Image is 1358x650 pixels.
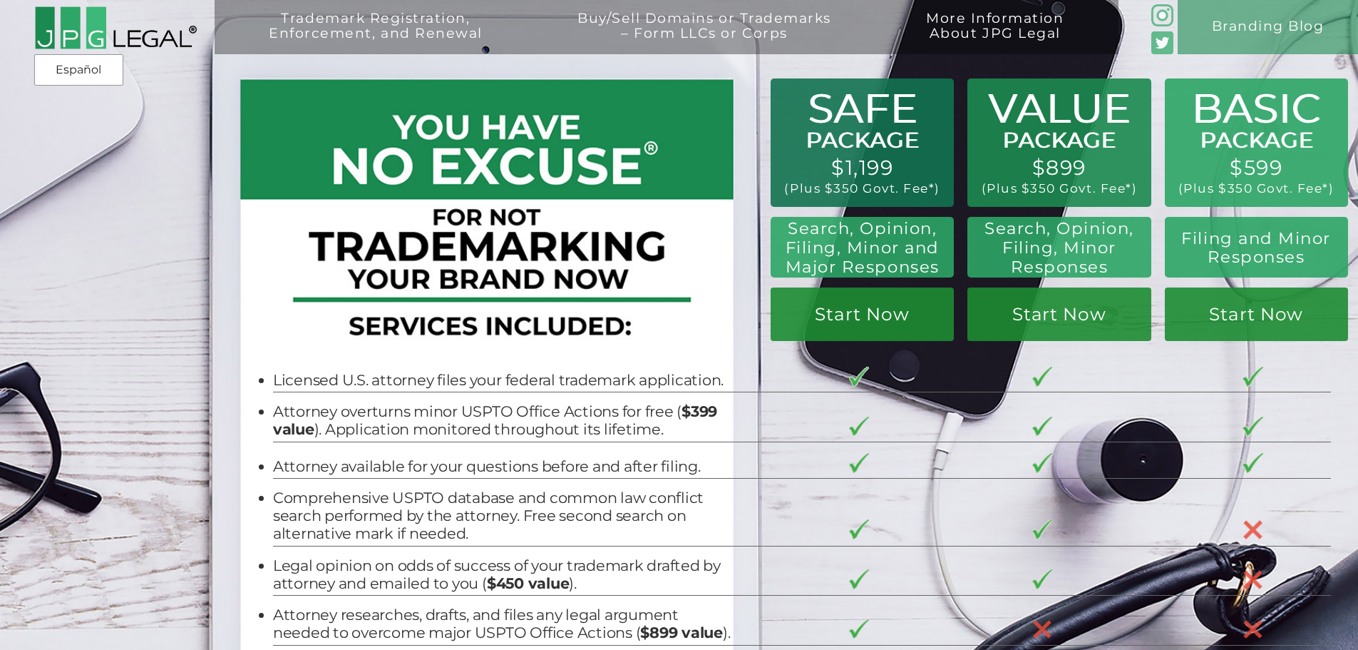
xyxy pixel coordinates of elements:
[273,402,717,438] b: $399 value
[273,557,731,593] li: Legal opinion on odds of success of your trademark drafted by attorney and emailed to you ( ).
[1243,619,1263,640] img: X-30-3.png
[228,11,523,66] a: Trademark Registration,Enforcement, and Renewal
[537,11,872,66] a: Buy/Sell Domains or Trademarks– Form LLCs or Corps
[38,57,119,83] a: Español
[1243,453,1263,473] img: checkmark-border-3.png
[849,453,870,473] img: checkmark-border-3.png
[1032,367,1053,387] img: checkmark-border-3.png
[1151,4,1174,27] img: glyph-logo_May2016-green3-90.png
[1032,569,1053,589] img: checkmark-border-3.png
[1165,288,1348,341] a: Start Now
[1243,569,1263,590] img: X-30-3.png
[771,288,954,341] a: Start Now
[273,606,731,642] li: Attorney researches, drafts, and files any legal argument needed to overcome major USPTO Office A...
[1243,417,1263,437] img: checkmark-border-3.png
[1176,229,1337,267] h2: Filing and Minor Responses
[979,219,1141,276] h2: Search, Opinion, Filing, Minor Responses
[1032,453,1053,473] img: checkmark-border-3.png
[640,624,723,641] b: $899 value
[273,458,731,476] li: Attorney available for your questions before and after filing.
[1243,519,1263,540] img: X-30-3.png
[849,519,870,539] img: checkmark-border-3.png
[779,219,946,276] h2: Search, Opinion, Filing, Minor and Major Responses
[1032,417,1053,437] img: checkmark-border-3.png
[1243,367,1263,387] img: checkmark-border-3.png
[849,619,870,639] img: checkmark-border-3.png
[849,367,870,387] img: checkmark-border-3.png
[487,574,570,592] b: $450 value
[34,6,197,50] img: 2016-logo-black-letters-3-r.png
[273,489,731,542] li: Comprehensive USPTO database and common law conflict search performed by the attorney. Free secon...
[1032,519,1053,539] img: checkmark-border-3.png
[849,569,870,589] img: checkmark-border-3.png
[273,372,731,390] li: Licensed U.S. attorney files your federal trademark application.
[967,288,1151,341] a: Start Now
[273,403,731,439] li: Attorney overturns minor USPTO Office Actions for free ( ). Application monitored throughout its ...
[849,417,870,437] img: checkmark-border-3.png
[885,11,1105,66] a: More InformationAbout JPG Legal
[1032,619,1053,640] img: X-30-3.png
[1151,31,1174,54] img: Twitter_Social_Icon_Rounded_Square_Color-mid-green3-90.png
